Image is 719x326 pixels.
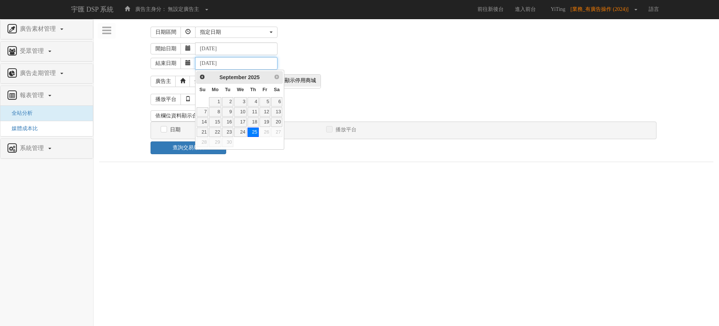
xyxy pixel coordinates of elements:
a: 廣告素材管理 [6,23,87,35]
span: 系統管理 [18,145,48,151]
span: YiTing [547,6,569,12]
label: 播放平台 [334,126,357,134]
a: 24 [234,128,247,137]
span: 2025 [248,74,260,80]
a: 1 [209,97,221,107]
a: 12 [260,107,271,117]
label: 日期 [168,126,180,134]
span: September [219,74,246,80]
a: 系統管理 [6,143,87,155]
a: 8 [209,107,221,117]
a: 20 [271,117,282,127]
a: 21 [197,128,208,137]
span: 廣告走期管理 [18,70,60,76]
a: 9 [222,107,233,117]
span: Sunday [200,87,206,92]
a: Prev [197,72,207,82]
a: 4 [248,97,259,107]
span: Tuesday [225,87,230,92]
div: 指定日期 [200,29,268,36]
a: 3 [234,97,247,107]
span: Wednesday [237,87,244,92]
a: 廣告走期管理 [6,68,87,80]
a: 23 [222,128,233,137]
a: 查詢交易報表 [151,141,227,154]
span: Saturday [274,87,279,92]
span: Monday [212,87,218,92]
a: 19 [260,117,271,127]
a: 11 [248,107,259,117]
a: 18 [248,117,259,127]
a: 受眾管理 [6,45,87,57]
a: 5 [260,97,271,107]
a: 15 [209,117,221,127]
span: Friday [263,87,267,92]
a: 22 [209,128,221,137]
a: 6 [271,97,282,107]
span: 廣告主身分： [135,6,167,12]
a: 25 [248,128,259,137]
span: 無設定廣告主 [168,6,199,12]
span: Thursday [250,87,256,92]
span: 受眾管理 [18,48,48,54]
a: 17 [234,117,247,127]
a: 14 [197,117,208,127]
span: 報表管理 [18,92,48,98]
a: 媒體成本比 [6,126,38,131]
a: 16 [222,117,233,127]
a: 10 [234,107,247,117]
a: 2 [222,97,233,107]
span: 不顯示停用商城 [275,75,321,87]
span: [業務_有廣告操作 (2024)] [570,6,632,12]
button: 指定日期 [195,27,277,38]
a: 13 [271,107,282,117]
a: 全選 [189,76,210,87]
a: 報表管理 [6,90,87,102]
span: Prev [199,74,205,80]
a: 全站分析 [6,110,33,116]
span: 廣告素材管理 [18,26,60,32]
a: 7 [197,107,208,117]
